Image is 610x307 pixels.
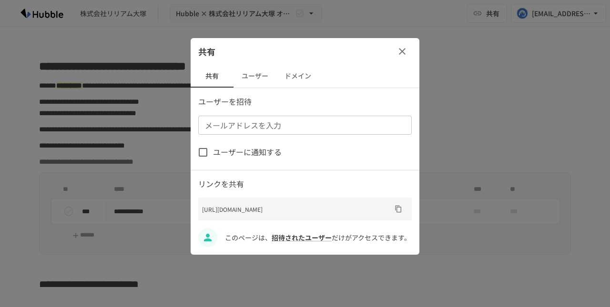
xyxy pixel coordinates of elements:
[191,38,419,65] div: 共有
[202,205,391,214] p: [URL][DOMAIN_NAME]
[276,65,319,88] button: ドメイン
[234,65,276,88] button: ユーザー
[225,232,412,243] p: このページは、 だけがアクセスできます。
[198,178,412,190] p: リンクを共有
[213,146,282,158] span: ユーザーに通知する
[191,65,234,88] button: 共有
[391,201,406,217] button: URLをコピー
[272,233,332,242] a: 招待されたユーザー
[198,96,412,108] p: ユーザーを招待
